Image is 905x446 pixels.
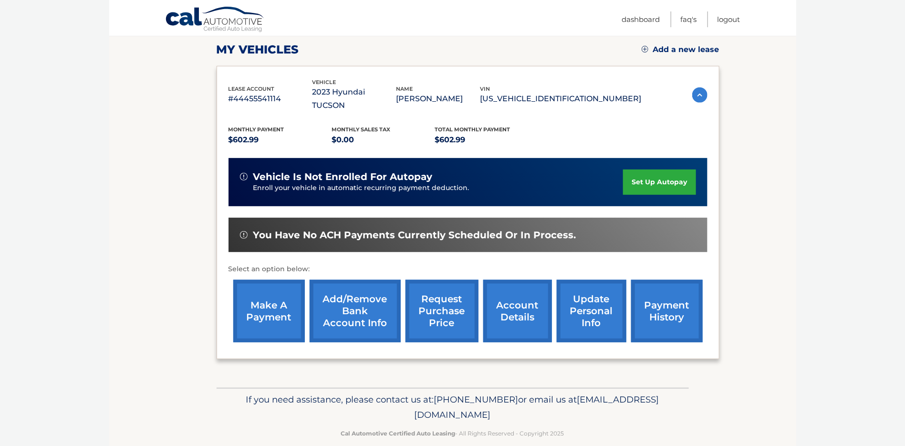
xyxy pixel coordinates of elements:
[217,42,299,57] h2: my vehicles
[332,133,435,147] p: $0.00
[483,280,552,342] a: account details
[253,183,624,193] p: Enroll your vehicle in automatic recurring payment deduction.
[406,280,479,342] a: request purchase price
[341,430,456,437] strong: Cal Automotive Certified Auto Leasing
[480,85,490,92] span: vin
[622,11,660,27] a: Dashboard
[623,170,696,195] a: set up autopay
[229,264,707,275] p: Select an option below:
[681,11,697,27] a: FAQ's
[310,280,401,342] a: Add/Remove bank account info
[434,394,519,405] span: [PHONE_NUMBER]
[240,173,248,181] img: alert-white.svg
[435,126,510,133] span: Total Monthly Payment
[557,280,626,342] a: update personal info
[253,171,433,183] span: vehicle is not enrolled for autopay
[165,6,265,34] a: Cal Automotive
[223,428,683,438] p: - All Rights Reserved - Copyright 2025
[229,126,284,133] span: Monthly Payment
[312,79,336,85] span: vehicle
[642,45,719,54] a: Add a new lease
[435,133,539,147] p: $602.99
[223,392,683,423] p: If you need assistance, please contact us at: or email us at
[253,229,576,241] span: You have no ACH payments currently scheduled or in process.
[642,46,648,53] img: add.svg
[396,85,413,92] span: name
[718,11,740,27] a: Logout
[229,85,275,92] span: lease account
[396,92,480,106] p: [PERSON_NAME]
[240,231,248,239] img: alert-white.svg
[233,280,305,342] a: make a payment
[229,133,332,147] p: $602.99
[631,280,703,342] a: payment history
[415,394,659,420] span: [EMAIL_ADDRESS][DOMAIN_NAME]
[480,92,642,106] p: [US_VEHICLE_IDENTIFICATION_NUMBER]
[312,85,396,112] p: 2023 Hyundai TUCSON
[229,92,312,106] p: #44455541114
[692,87,707,103] img: accordion-active.svg
[332,126,390,133] span: Monthly sales Tax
